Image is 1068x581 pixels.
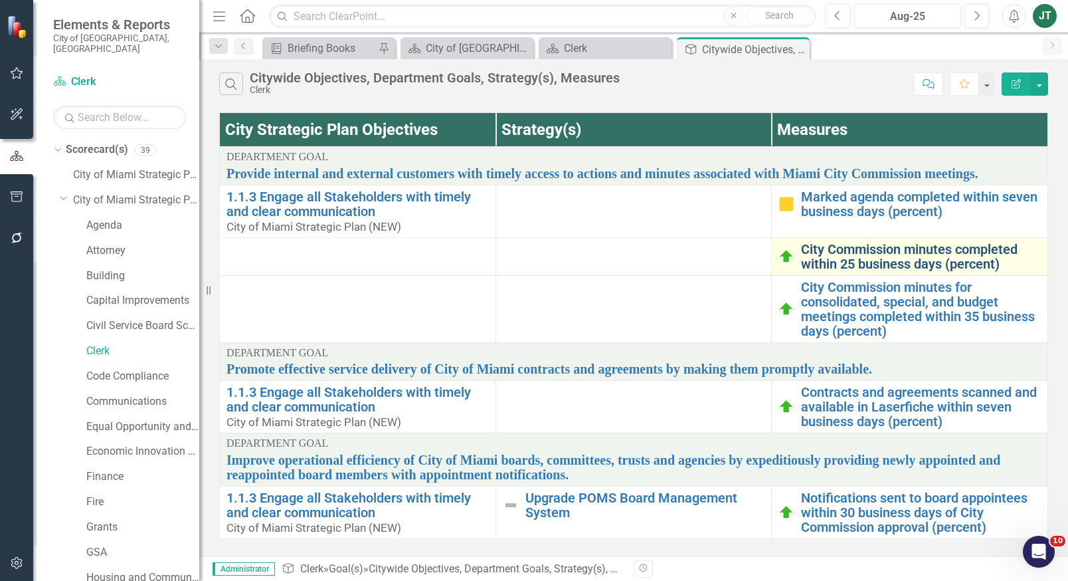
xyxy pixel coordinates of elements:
a: Fire [86,495,199,510]
span: Search [765,10,794,21]
a: Grants [86,520,199,535]
td: Double-Click to Edit Right Click for Context Menu [220,185,496,237]
a: Briefing Books [266,40,375,57]
span: 10 [1050,536,1065,546]
a: Communications [86,394,199,409]
a: Clerk [53,74,186,90]
button: JT [1033,4,1057,28]
a: City of [GEOGRAPHIC_DATA] [404,40,530,57]
td: Double-Click to Edit Right Click for Context Menu [772,381,1048,433]
button: Aug-25 [854,4,961,28]
a: Civil Service Board Scorecard [86,318,199,334]
img: On Target [778,399,794,415]
small: City of [GEOGRAPHIC_DATA], [GEOGRAPHIC_DATA] [53,33,186,55]
td: Double-Click to Edit Right Click for Context Menu [220,342,1048,381]
td: Double-Click to Edit Right Click for Context Menu [772,275,1048,342]
a: Agenda [86,218,199,233]
a: Clerk [86,344,199,359]
div: Citywide Objectives, Department Goals, Strategy(s), Measures [250,70,620,85]
span: City of Miami Strategic Plan (NEW) [226,521,401,534]
iframe: Intercom live chat [1023,536,1055,568]
a: City of Miami Strategic Plan (NEW) [73,193,199,208]
a: Provide internal and external customers with timely access to actions and minutes associated with... [226,166,1041,181]
span: City of Miami Strategic Plan (NEW) [226,415,401,429]
td: Double-Click to Edit Right Click for Context Menu [220,147,1048,185]
a: Finance [86,469,199,485]
a: Economic Innovation and Development [86,444,199,459]
img: Not Defined [503,497,519,513]
a: Attorney [86,243,199,259]
img: On Target [778,301,794,317]
td: Double-Click to Edit Right Click for Context Menu [772,185,1048,237]
div: Department Goal [226,347,1041,359]
a: City of Miami Strategic Plan [73,168,199,183]
div: Aug-25 [859,9,956,25]
div: 39 [135,144,156,156]
a: Notifications sent to board appointees within 30 business days of City Commission approval (percent) [801,491,1041,534]
div: Clerk [564,40,668,57]
a: GSA [86,545,199,560]
div: Briefing Books [288,40,375,57]
button: Search [746,7,812,25]
a: Contracts and agreements scanned and available in Laserfiche within seven business days (percent) [801,385,1041,429]
img: Caution [778,196,794,212]
div: » » [282,562,624,577]
a: Promote effective service delivery of City of Miami contracts and agreements by making them promp... [226,362,1041,376]
td: Double-Click to Edit Right Click for Context Menu [220,433,1048,487]
div: City of [GEOGRAPHIC_DATA] [426,40,530,57]
a: 1.1.3 Engage all Stakeholders with timely and clear communication [226,491,489,520]
a: Capital Improvements [86,293,199,308]
a: 1.1.3 Engage all Stakeholders with timely and clear communication [226,189,489,219]
span: Administrator [213,562,275,576]
span: City of Miami Strategic Plan (NEW) [226,220,401,233]
a: City Commission minutes completed within 25 business days (percent) [801,242,1041,271]
td: Double-Click to Edit Right Click for Context Menu [220,381,496,433]
a: City Commission minutes for consolidated, special, and budget meetings completed within 35 busine... [801,280,1041,338]
a: Clerk [542,40,668,57]
a: Building [86,269,199,284]
td: Double-Click to Edit Right Click for Context Menu [220,487,496,539]
td: Double-Click to Edit Right Click for Context Menu [772,237,1048,275]
div: Department Goal [226,151,1041,163]
span: Elements & Reports [53,17,186,33]
a: Clerk [300,562,323,575]
input: Search Below... [53,106,186,129]
a: Upgrade POMS Board Management System [525,491,765,520]
td: Double-Click to Edit Right Click for Context Menu [772,487,1048,539]
div: Citywide Objectives, Department Goals, Strategy(s), Measures [369,562,656,575]
img: On Target [778,505,794,521]
img: ClearPoint Strategy [7,15,30,39]
a: Scorecard(s) [66,142,128,158]
div: Department Goal [226,437,1041,449]
a: Improve operational efficiency of City of Miami boards, committees, trusts and agencies by expedi... [226,453,1041,482]
input: Search ClearPoint... [269,5,816,28]
div: Clerk [250,85,620,95]
img: On Target [778,249,794,265]
a: 1.1.3 Engage all Stakeholders with timely and clear communication [226,385,489,414]
a: Goal(s) [329,562,363,575]
a: Marked agenda completed within seven business days (percent) [801,189,1041,219]
div: Citywide Objectives, Department Goals, Strategy(s), Measures [702,41,806,58]
a: Code Compliance [86,369,199,384]
a: Equal Opportunity and Diversity Programs [86,419,199,435]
